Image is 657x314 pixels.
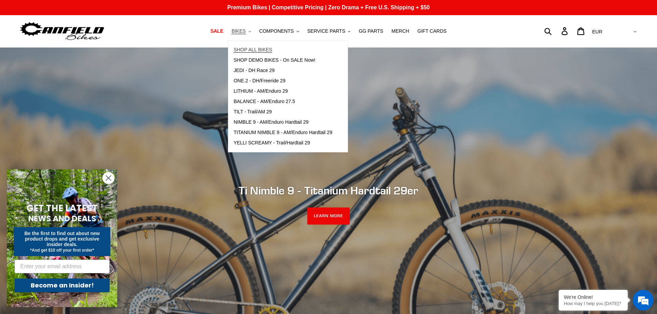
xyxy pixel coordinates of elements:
input: Enter your email address [14,260,110,273]
span: SERVICE PARTS [307,28,345,34]
span: YELLI SCREAMY - Trail/Hardtail 29 [233,140,310,146]
a: TITANIUM NIMBLE 9 - AM/Enduro Hardtail 29 [228,128,337,138]
a: SHOP DEMO BIKES - On SALE Now! [228,55,337,65]
img: Canfield Bikes [19,20,105,42]
button: Become an Insider! [14,278,110,292]
span: MERCH [391,28,409,34]
h2: Ti Nimble 9 - Titanium Hardtail 29er [141,184,517,197]
button: BIKES [228,27,254,36]
a: SHOP ALL BIKES [228,45,337,55]
a: LEARN MORE [307,207,350,225]
span: GIFT CARDS [417,28,447,34]
span: GG PARTS [359,28,383,34]
span: We're online! [40,87,95,156]
a: LITHIUM - AM/Enduro 29 [228,86,337,97]
span: SHOP DEMO BIKES - On SALE Now! [233,57,315,63]
button: SERVICE PARTS [304,27,354,36]
span: NEWS AND DEALS [28,213,96,224]
span: LITHIUM - AM/Enduro 29 [233,88,288,94]
span: *And get $10 off your first order* [30,248,94,253]
span: Be the first to find out about new product drops and get exclusive insider deals. [24,231,100,247]
span: NIMBLE 9 - AM/Enduro Hardtail 29 [233,119,308,125]
a: TILT - Trail/AM 29 [228,107,337,117]
span: SALE [210,28,223,34]
a: NIMBLE 9 - AM/Enduro Hardtail 29 [228,117,337,128]
span: GET THE LATEST [27,202,98,214]
div: Minimize live chat window [113,3,130,20]
span: SHOP ALL BIKES [233,47,272,53]
a: BALANCE - AM/Enduro 27.5 [228,97,337,107]
a: MERCH [388,27,412,36]
button: COMPONENTS [256,27,302,36]
a: YELLI SCREAMY - Trail/Hardtail 29 [228,138,337,148]
span: TILT - Trail/AM 29 [233,109,272,115]
p: How may I help you today? [564,301,623,306]
a: JEDI - DH Race 29 [228,65,337,76]
button: Close dialog [102,172,115,184]
span: TITANIUM NIMBLE 9 - AM/Enduro Hardtail 29 [233,130,332,135]
textarea: Type your message and hit 'Enter' [3,188,131,212]
span: BIKES [231,28,246,34]
div: Navigation go back [8,38,18,48]
input: Search [548,23,566,39]
div: Chat with us now [46,39,126,48]
img: d_696896380_company_1647369064580_696896380 [22,34,39,52]
a: GIFT CARDS [414,27,450,36]
span: COMPONENTS [259,28,294,34]
span: BALANCE - AM/Enduro 27.5 [233,99,295,104]
a: SALE [207,27,227,36]
span: JEDI - DH Race 29 [233,68,275,73]
span: ONE.2 - DH/Freeride 29 [233,78,285,84]
a: GG PARTS [355,27,387,36]
a: ONE.2 - DH/Freeride 29 [228,76,337,86]
div: We're Online! [564,294,623,300]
